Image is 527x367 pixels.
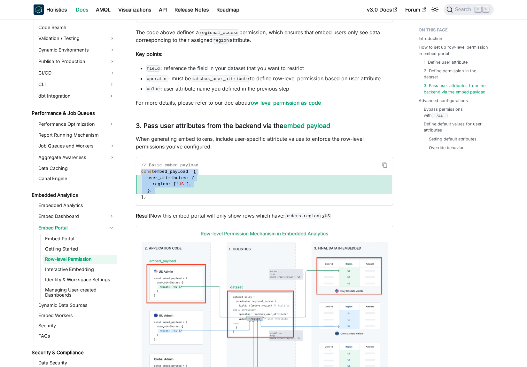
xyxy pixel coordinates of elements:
[36,311,117,320] a: Embed Workers
[36,141,117,151] a: Job Queues and Workers
[424,83,487,95] a: 3. Pass user attributes from the backend via the embed payload
[429,145,464,151] a: Override behavior
[27,19,123,367] nav: Docs sidebar
[424,106,487,118] a: Bypass permissions with__ALL__
[114,4,155,15] a: Visualizations
[36,45,117,55] a: Dynamic Environments
[36,174,117,183] a: Canal Engine
[36,211,106,221] a: Embed Dashboard
[43,265,117,274] a: Interactive Embedding
[150,188,152,193] span: ,
[36,223,106,233] a: Embed Portal
[46,6,67,13] b: Holistics
[30,109,117,118] a: Performance & Job Queues
[146,86,161,92] code: value
[176,182,187,187] span: 'US'
[146,65,161,72] code: field
[193,169,196,174] span: {
[283,122,330,130] a: embed payload
[186,182,189,187] span: ]
[146,76,168,82] code: operator
[141,169,154,174] span: const
[136,212,150,219] strong: Result
[36,91,106,101] a: dbt Integration
[34,4,44,15] img: Holistics
[141,163,198,168] span: // Basic embed payload
[36,331,117,340] a: FAQs
[155,4,171,15] a: API
[147,188,150,193] span: }
[483,6,489,12] kbd: K
[141,195,144,199] span: }
[146,64,393,72] li: : reference the field in your dataset that you want to restrict
[419,36,442,42] a: Introduction
[136,135,393,150] p: When generating embed tokens, include user-specific attribute values to enforce the row-level per...
[30,348,117,357] a: Security & Compliance
[106,79,117,90] button: Expand sidebar category 'CLI'
[36,131,117,140] a: Report Running Mechanism
[43,244,117,253] a: Getting Started
[199,29,240,36] code: regional_access
[186,176,189,180] span: :
[168,182,171,187] span: :
[189,182,191,187] span: ,
[43,255,117,264] a: Row-level Permission
[136,122,393,130] h3: 3. Pass user attributes from the backend via the
[36,23,117,32] a: Code Search
[146,85,393,92] li: : user attribute name you defined in the previous step
[136,99,393,107] p: For more details, please refer to our doc about
[152,182,168,187] span: region
[72,4,92,15] a: Docs
[430,4,440,15] button: Switch between dark and light mode (currently light mode)
[43,234,117,243] a: Embed Portal
[419,44,490,56] a: How to set up row-level permission in embed portal
[424,121,487,133] a: Define default values for user attributes
[36,201,117,210] a: Embedded Analytics
[144,195,146,199] span: ;
[36,56,117,67] a: Publish to Production
[192,176,194,180] span: {
[173,182,176,187] span: [
[154,169,188,174] span: embed_payload
[285,213,320,219] code: orders.region
[36,79,106,90] a: CLI
[146,75,393,82] li: : must be to define row-level permission based on user attribute
[136,28,393,44] p: The code above defines a permission, which ensures that embed users only see data corresponding t...
[432,113,448,118] code: __ALL__
[36,152,117,163] a: Aggregate Awareness
[36,301,117,310] a: Dynamic Data Sources
[171,4,213,15] a: Release Notes
[363,4,401,15] a: v3.0 Docs
[401,4,430,15] a: Forum
[106,119,117,129] button: Expand sidebar category 'Performance Optimization'
[36,119,106,129] a: Performance Optimization
[429,136,477,142] a: Setting default attributes
[36,68,117,78] a: CI/CD
[191,76,250,82] code: matches_user_attribute
[324,213,331,219] code: US
[43,285,117,299] a: Managing User-created Dashboards
[213,4,243,15] a: Roadmap
[424,68,487,80] a: 2. Define permission in the dataset
[30,191,117,200] a: Embedded Analytics
[43,275,117,284] a: Identity & Workspace Settings
[106,91,117,101] button: Expand sidebar category 'dbt Integration'
[188,169,190,174] span: =
[475,6,481,12] kbd: ⌘
[106,211,117,221] button: Expand sidebar category 'Embed Dashboard'
[34,4,67,15] a: HolisticsHolistics
[36,321,117,330] a: Security
[444,4,493,15] button: Search (Command+K)
[36,164,117,173] a: Data Caching
[249,100,321,106] a: row-level permission as-code
[424,59,468,65] a: 1. Define user attribute
[453,7,475,12] span: Search
[136,51,163,57] strong: Key points:
[36,33,117,44] a: Validation / Testing
[136,212,393,219] p: Now this embed portal will only show rows which have: is
[147,176,186,180] span: user_attributes
[419,98,468,104] a: Advanced configurations
[213,37,230,44] code: region
[92,4,114,15] a: AMQL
